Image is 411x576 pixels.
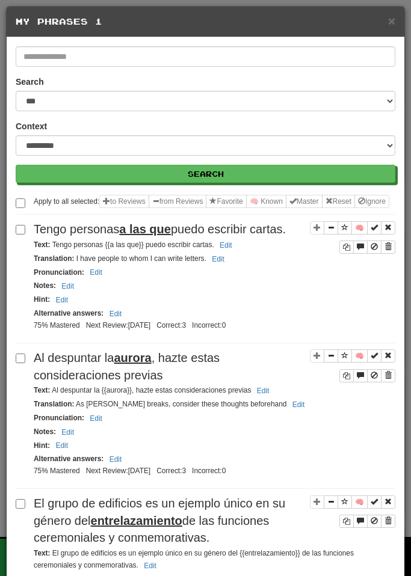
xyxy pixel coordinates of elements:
[388,14,395,28] span: ×
[34,441,50,450] strong: Hint :
[16,165,395,183] button: Search
[286,195,323,208] button: Master
[34,414,84,422] strong: Pronunciation :
[106,307,126,320] button: Edit
[153,320,189,331] li: Correct: 3
[31,466,83,476] li: 75% Mastered
[99,195,389,208] div: Sentence options
[34,281,56,290] strong: Notes :
[34,351,220,382] span: Al despuntar la , hazte estas consideraciones previas
[16,120,47,132] label: Context
[289,398,309,411] button: Edit
[34,295,50,304] strong: Hint :
[34,309,104,317] strong: Alternative answers :
[34,400,74,408] strong: Translation :
[34,241,236,249] small: Tengo personas {{a las que}} puedo escribir cartas.
[388,14,395,27] button: Close
[34,254,74,263] strong: Translation :
[34,241,51,249] strong: Text :
[86,266,106,279] button: Edit
[34,427,56,436] strong: Notes :
[34,268,84,277] strong: Pronunciation :
[52,439,72,452] button: Edit
[153,466,189,476] li: Correct: 3
[149,195,207,208] button: from Reviews
[339,515,395,528] div: Sentence controls
[189,466,229,476] li: Incorrect: 0
[86,412,106,425] button: Edit
[351,349,368,363] button: 🧠
[189,320,229,331] li: Incorrect: 0
[351,495,368,509] button: 🧠
[34,455,104,463] strong: Alternative answers :
[310,495,395,528] div: Sentence controls
[58,426,78,439] button: Edit
[58,280,78,293] button: Edit
[99,195,149,208] button: to Reviews
[322,195,355,208] button: Reset
[140,559,160,572] button: Edit
[246,195,286,208] button: 🧠 Known
[216,239,236,252] button: Edit
[31,320,83,331] li: 75% Mastered
[91,514,182,527] u: entrelazamiento
[34,222,286,236] span: Tengo personas puedo escribir cartas.
[208,253,228,266] button: Edit
[34,400,308,408] small: As [PERSON_NAME] breaks, consider these thoughts beforehand
[106,453,126,466] button: Edit
[16,16,395,28] h5: My Phrases 1
[310,349,395,382] div: Sentence controls
[339,369,395,382] div: Sentence controls
[83,320,153,331] li: Next Review: [DATE]
[119,222,171,236] u: a las que
[206,195,246,208] button: Favorite
[83,466,153,476] li: Next Review: [DATE]
[253,384,273,397] button: Edit
[34,549,51,557] strong: Text :
[339,241,395,254] div: Sentence controls
[52,293,72,307] button: Edit
[34,386,51,394] strong: Text :
[34,386,273,394] small: Al despuntar la {{aurora}}, hazte estas consideraciones previas
[354,195,389,208] button: Ignore
[34,497,285,544] span: El grupo de edificios es un ejemplo único en su género del de las funciones ceremoniales y conmem...
[351,221,368,234] button: 🧠
[34,197,99,206] small: Apply to all selected:
[34,254,228,263] small: I have people to whom I can write letters.
[310,221,395,254] div: Sentence controls
[34,549,354,569] small: El grupo de edificios es un ejemplo único en su género del {{entrelazamiento}} de las funciones c...
[114,351,151,364] u: aurora
[16,76,44,88] label: Search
